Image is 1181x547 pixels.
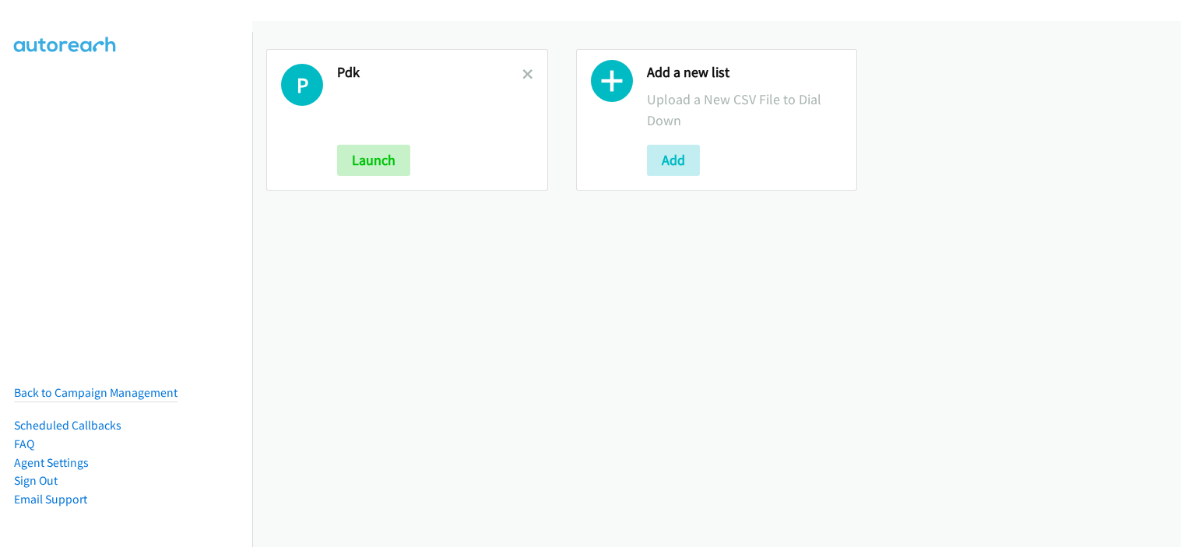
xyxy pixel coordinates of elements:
[14,437,34,451] a: FAQ
[647,64,843,82] h2: Add a new list
[14,418,121,433] a: Scheduled Callbacks
[14,492,87,507] a: Email Support
[337,64,522,82] h2: Pdk
[14,455,89,470] a: Agent Settings
[647,89,843,131] p: Upload a New CSV File to Dial Down
[647,145,700,176] button: Add
[14,473,58,488] a: Sign Out
[337,145,410,176] button: Launch
[281,64,323,106] h1: P
[14,385,178,400] a: Back to Campaign Management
